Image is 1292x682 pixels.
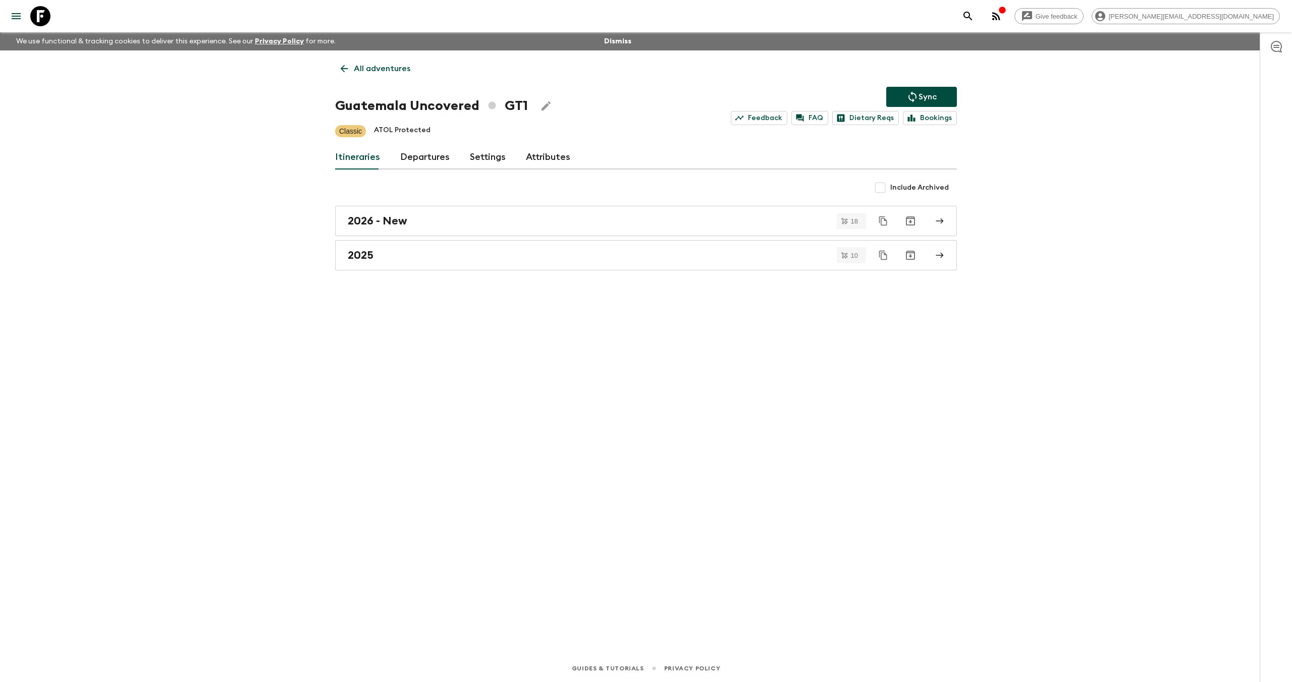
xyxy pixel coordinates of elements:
[874,212,892,230] button: Duplicate
[874,246,892,264] button: Duplicate
[354,63,410,75] p: All adventures
[6,6,26,26] button: menu
[339,126,362,136] p: Classic
[12,32,340,50] p: We use functional & tracking cookies to deliver this experience. See our for more.
[335,96,528,116] h1: Guatemala Uncovered GT1
[348,249,373,262] h2: 2025
[886,87,957,107] button: Sync adventure departures to the booking engine
[845,218,864,224] span: 18
[890,183,949,193] span: Include Archived
[335,145,380,169] a: Itineraries
[900,245,921,265] button: Archive
[1014,8,1084,24] a: Give feedback
[791,111,828,125] a: FAQ
[1103,13,1279,20] span: [PERSON_NAME][EMAIL_ADDRESS][DOMAIN_NAME]
[572,663,644,674] a: Guides & Tutorials
[335,59,416,79] a: All adventures
[470,145,506,169] a: Settings
[731,111,787,125] a: Feedback
[664,663,720,674] a: Privacy Policy
[400,145,450,169] a: Departures
[1092,8,1280,24] div: [PERSON_NAME][EMAIL_ADDRESS][DOMAIN_NAME]
[335,206,957,236] a: 2026 - New
[903,111,957,125] a: Bookings
[536,96,556,116] button: Edit Adventure Title
[832,111,899,125] a: Dietary Reqs
[845,252,864,259] span: 10
[526,145,570,169] a: Attributes
[255,38,304,45] a: Privacy Policy
[1030,13,1083,20] span: Give feedback
[900,211,921,231] button: Archive
[348,214,407,228] h2: 2026 - New
[919,91,937,103] p: Sync
[335,240,957,270] a: 2025
[374,125,430,137] p: ATOL Protected
[602,34,634,48] button: Dismiss
[958,6,978,26] button: search adventures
